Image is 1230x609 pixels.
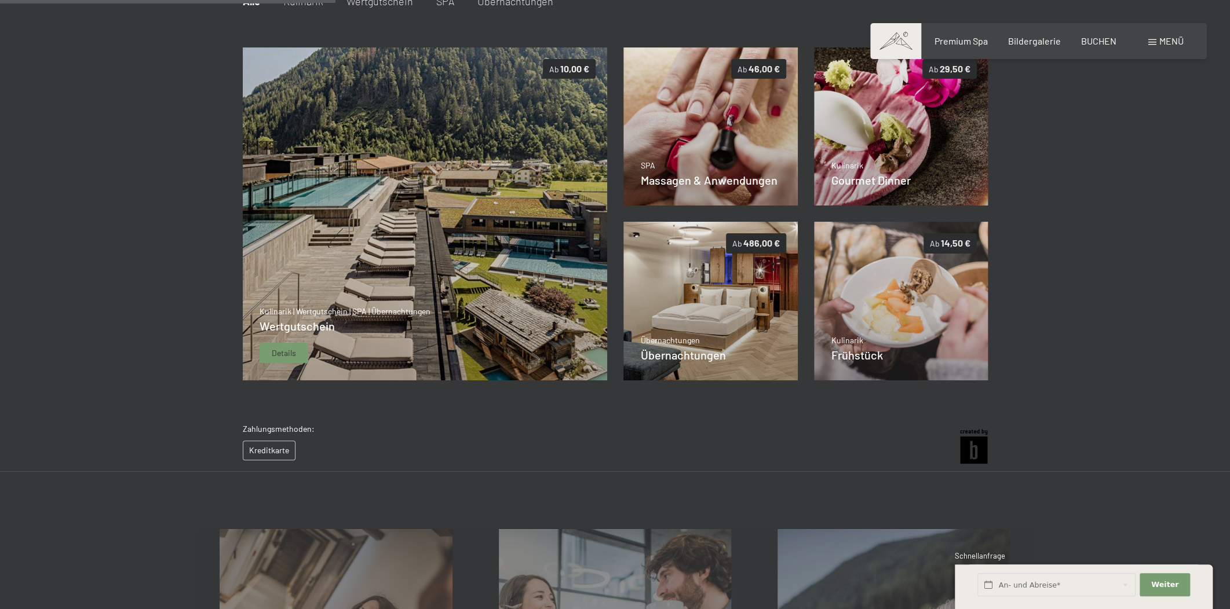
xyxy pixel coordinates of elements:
[1081,35,1116,46] a: BUCHEN
[1159,35,1184,46] span: Menü
[1008,35,1061,46] a: Bildergalerie
[1140,573,1189,597] button: Weiter
[934,35,987,46] a: Premium Spa
[955,551,1005,560] span: Schnellanfrage
[1151,579,1178,590] span: Weiter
